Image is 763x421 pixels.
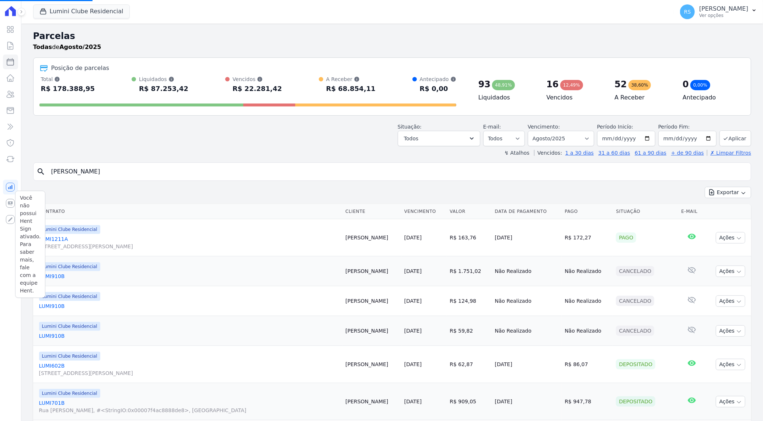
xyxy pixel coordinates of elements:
[614,78,627,90] div: 52
[483,124,501,130] label: E-mail:
[716,396,745,407] button: Ações
[404,399,422,404] a: [DATE]
[39,389,100,398] span: Lumini Clube Residencial
[690,80,710,90] div: 0,00%
[504,150,529,156] label: ↯ Atalhos
[613,204,678,219] th: Situação
[614,93,671,102] h4: A Receber
[478,78,491,90] div: 93
[720,130,751,146] button: Aplicar
[342,256,401,286] td: [PERSON_NAME]
[616,396,655,407] div: Depositado
[492,346,562,383] td: [DATE]
[404,268,422,274] a: [DATE]
[699,5,748,13] p: [PERSON_NAME]
[39,407,340,414] span: Rua [PERSON_NAME], #<StringIO:0x00007f4ac8888de8>, [GEOGRAPHIC_DATA]
[39,352,100,361] span: Lumini Clube Residencial
[565,150,594,156] a: 1 a 30 dias
[705,187,751,198] button: Exportar
[671,150,704,156] a: + de 90 dias
[404,134,418,143] span: Todos
[598,150,630,156] a: 31 a 60 dias
[683,93,739,102] h4: Antecipado
[139,76,188,83] div: Liquidados
[139,83,188,95] div: R$ 87.253,42
[560,80,583,90] div: 12,49%
[39,369,340,377] span: [STREET_ADDRESS][PERSON_NAME]
[404,361,422,367] a: [DATE]
[36,167,45,176] i: search
[684,9,691,14] span: RS
[20,194,41,295] p: Você não possui Hent Sign ativado. Para saber mais, fale com a equipe Hent.
[398,131,480,146] button: Todos
[447,383,492,420] td: R$ 909,05
[716,232,745,243] button: Ações
[33,204,343,219] th: Contrato
[404,328,422,334] a: [DATE]
[678,204,705,219] th: E-mail
[39,302,340,310] a: LUMI910B
[447,286,492,316] td: R$ 124,98
[233,83,282,95] div: R$ 22.281,42
[342,204,401,219] th: Cliente
[447,256,492,286] td: R$ 1.751,02
[51,64,109,73] div: Posição de parcelas
[707,150,751,156] a: ✗ Limpar Filtros
[39,362,340,377] a: LUMI602B[STREET_ADDRESS][PERSON_NAME]
[41,76,95,83] div: Total
[41,83,95,95] div: R$ 178.388,95
[562,219,613,256] td: R$ 172,27
[534,150,562,156] label: Vencidos:
[39,225,100,234] span: Lumini Clube Residencial
[674,1,763,22] button: RS [PERSON_NAME] Ver opções
[342,383,401,420] td: [PERSON_NAME]
[492,286,562,316] td: Não Realizado
[716,295,745,307] button: Ações
[398,124,422,130] label: Situação:
[478,93,535,102] h4: Liquidados
[699,13,748,18] p: Ver opções
[342,316,401,346] td: [PERSON_NAME]
[616,359,655,369] div: Depositado
[39,262,100,271] span: Lumini Clube Residencial
[635,150,666,156] a: 61 a 90 dias
[716,359,745,370] button: Ações
[39,273,340,280] a: LUMI910B
[628,80,651,90] div: 38,60%
[683,78,689,90] div: 0
[716,325,745,337] button: Ações
[716,266,745,277] button: Ações
[492,316,562,346] td: Não Realizado
[562,346,613,383] td: R$ 86,07
[342,286,401,316] td: [PERSON_NAME]
[616,296,654,306] div: Cancelado
[39,399,340,414] a: LUMI701BRua [PERSON_NAME], #<StringIO:0x00007f4ac8888de8>, [GEOGRAPHIC_DATA]
[404,235,422,241] a: [DATE]
[546,78,558,90] div: 16
[492,80,515,90] div: 48,91%
[546,93,603,102] h4: Vencidos
[616,326,654,336] div: Cancelado
[492,204,562,219] th: Data de Pagamento
[342,219,401,256] td: [PERSON_NAME]
[33,4,130,18] button: Lumini Clube Residencial
[447,316,492,346] td: R$ 59,82
[326,83,376,95] div: R$ 68.854,11
[562,256,613,286] td: Não Realizado
[33,43,52,50] strong: Todas
[562,286,613,316] td: Não Realizado
[528,124,560,130] label: Vencimento:
[401,204,447,219] th: Vencimento
[562,316,613,346] td: Não Realizado
[420,83,456,95] div: R$ 0,00
[342,346,401,383] td: [PERSON_NAME]
[616,232,636,243] div: Pago
[447,219,492,256] td: R$ 163,76
[562,204,613,219] th: Pago
[39,243,340,250] span: [STREET_ADDRESS][PERSON_NAME]
[47,164,748,179] input: Buscar por nome do lote ou do cliente
[658,123,717,131] label: Período Fim:
[616,266,654,276] div: Cancelado
[39,322,100,331] span: Lumini Clube Residencial
[39,235,340,250] a: LUMI1211A[STREET_ADDRESS][PERSON_NAME]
